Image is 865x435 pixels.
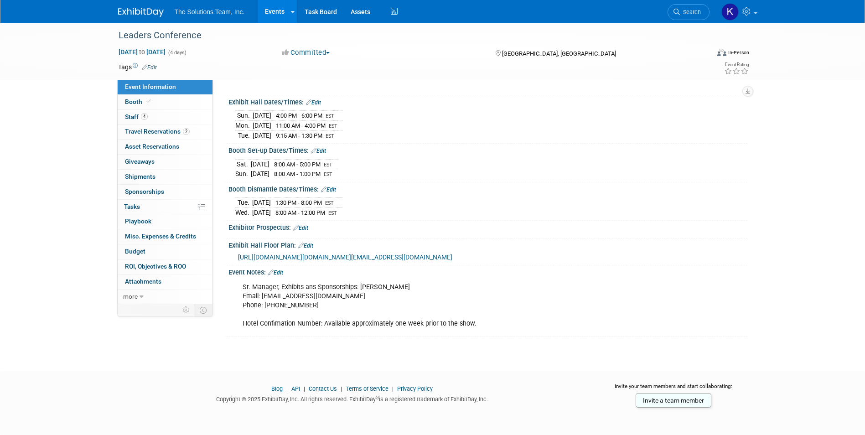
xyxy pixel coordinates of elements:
a: Privacy Policy [397,385,433,392]
a: Terms of Service [346,385,388,392]
span: Booth [125,98,153,105]
span: [DATE] [DATE] [118,48,166,56]
div: Copyright © 2025 ExhibitDay, Inc. All rights reserved. ExhibitDay is a registered trademark of Ex... [118,393,587,404]
a: Search [668,4,710,20]
td: Sun. [235,169,251,179]
span: Tasks [124,203,140,210]
img: Format-Inperson.png [717,49,726,56]
span: | [284,385,290,392]
div: Event Rating [724,62,749,67]
span: Giveaways [125,158,155,165]
span: The Solutions Team, Inc. [175,8,245,16]
td: [DATE] [253,121,271,131]
a: Event Information [118,80,212,94]
a: Travel Reservations2 [118,124,212,139]
td: Sun. [235,111,253,121]
span: 1:30 PM - 8:00 PM [275,199,322,206]
span: | [390,385,396,392]
a: Staff4 [118,110,212,124]
a: more [118,290,212,304]
span: 8:00 AM - 12:00 PM [275,209,325,216]
div: Exhibit Hall Floor Plan: [228,238,747,250]
a: Edit [293,225,308,231]
td: Personalize Event Tab Strip [178,304,194,316]
span: Shipments [125,173,155,180]
span: 11:00 AM - 4:00 PM [276,122,326,129]
td: Tags [118,62,157,72]
a: Playbook [118,214,212,229]
span: EST [324,171,332,177]
td: [DATE] [252,207,271,217]
td: [DATE] [253,111,271,121]
span: 8:00 AM - 5:00 PM [274,161,321,168]
span: to [138,48,146,56]
div: Event Format [656,47,750,61]
img: Kaelon Harris [721,3,739,21]
a: [URL][DOMAIN_NAME][DOMAIN_NAME][EMAIL_ADDRESS][DOMAIN_NAME] [238,254,452,261]
span: Travel Reservations [125,128,190,135]
a: ROI, Objectives & ROO [118,259,212,274]
span: 2 [183,128,190,135]
a: Giveaways [118,155,212,169]
span: | [338,385,344,392]
div: Event Notes: [228,265,747,277]
td: Toggle Event Tabs [194,304,212,316]
span: Sponsorships [125,188,164,195]
span: 4:00 PM - 6:00 PM [276,112,322,119]
div: Booth Set-up Dates/Times: [228,144,747,155]
td: Mon. [235,121,253,131]
a: Misc. Expenses & Credits [118,229,212,244]
td: Wed. [235,207,252,217]
td: Tue. [235,198,252,208]
div: Booth Dismantle Dates/Times: [228,182,747,194]
span: Attachments [125,278,161,285]
a: Contact Us [309,385,337,392]
a: Edit [142,64,157,71]
a: Invite a team member [636,393,711,408]
span: EST [324,162,332,168]
a: Edit [321,186,336,193]
td: [DATE] [251,159,269,169]
span: Budget [125,248,145,255]
a: Tasks [118,200,212,214]
span: EST [328,210,337,216]
span: EST [326,133,334,139]
span: | [301,385,307,392]
span: Playbook [125,217,151,225]
a: Budget [118,244,212,259]
button: Committed [279,48,333,57]
div: Exhibit Hall Dates/Times: [228,95,747,107]
a: Edit [306,99,321,106]
td: [DATE] [251,169,269,179]
span: (4 days) [167,50,186,56]
a: Edit [268,269,283,276]
sup: ® [376,395,379,400]
span: 8:00 AM - 1:00 PM [274,171,321,177]
a: Attachments [118,274,212,289]
span: EST [325,200,334,206]
span: EST [326,113,334,119]
span: Search [680,9,701,16]
span: 4 [141,113,148,120]
div: Exhibitor Prospectus: [228,221,747,233]
td: Tue. [235,130,253,140]
span: Asset Reservations [125,143,179,150]
td: [DATE] [253,130,271,140]
span: Misc. Expenses & Credits [125,233,196,240]
span: more [123,293,138,300]
a: API [291,385,300,392]
div: Invite your team members and start collaborating: [600,383,747,396]
td: [DATE] [252,198,271,208]
span: ROI, Objectives & ROO [125,263,186,270]
span: Staff [125,113,148,120]
div: In-Person [728,49,749,56]
div: Leaders Conference [115,27,696,44]
span: 9:15 AM - 1:30 PM [276,132,322,139]
img: ExhibitDay [118,8,164,17]
a: Shipments [118,170,212,184]
a: Asset Reservations [118,140,212,154]
td: Sat. [235,159,251,169]
span: Event Information [125,83,176,90]
span: EST [329,123,337,129]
